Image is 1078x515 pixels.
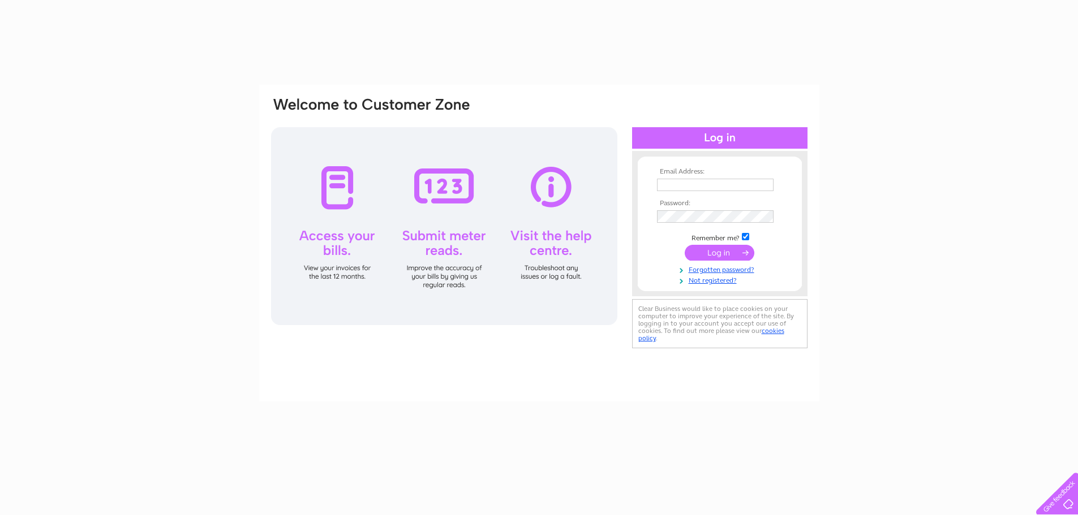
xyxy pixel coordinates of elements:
a: Not registered? [657,274,785,285]
td: Remember me? [654,231,785,243]
a: cookies policy [638,327,784,342]
div: Clear Business would like to place cookies on your computer to improve your experience of the sit... [632,299,808,348]
th: Email Address: [654,168,785,176]
input: Submit [685,245,754,261]
th: Password: [654,200,785,207]
a: Forgotten password? [657,263,785,274]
